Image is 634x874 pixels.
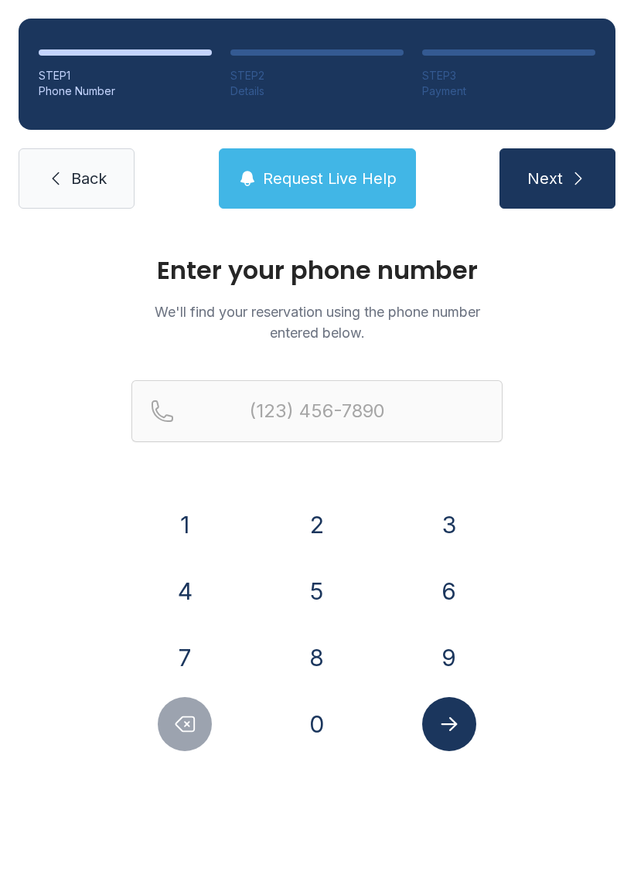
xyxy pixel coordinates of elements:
[422,83,595,99] div: Payment
[131,301,503,343] p: We'll find your reservation using the phone number entered below.
[39,68,212,83] div: STEP 1
[71,168,107,189] span: Back
[158,498,212,552] button: 1
[527,168,563,189] span: Next
[131,380,503,442] input: Reservation phone number
[290,697,344,751] button: 0
[290,631,344,685] button: 8
[290,498,344,552] button: 2
[422,697,476,751] button: Submit lookup form
[422,68,595,83] div: STEP 3
[158,564,212,618] button: 4
[230,68,404,83] div: STEP 2
[422,564,476,618] button: 6
[290,564,344,618] button: 5
[158,697,212,751] button: Delete number
[158,631,212,685] button: 7
[422,631,476,685] button: 9
[263,168,397,189] span: Request Live Help
[131,258,503,283] h1: Enter your phone number
[39,83,212,99] div: Phone Number
[422,498,476,552] button: 3
[230,83,404,99] div: Details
